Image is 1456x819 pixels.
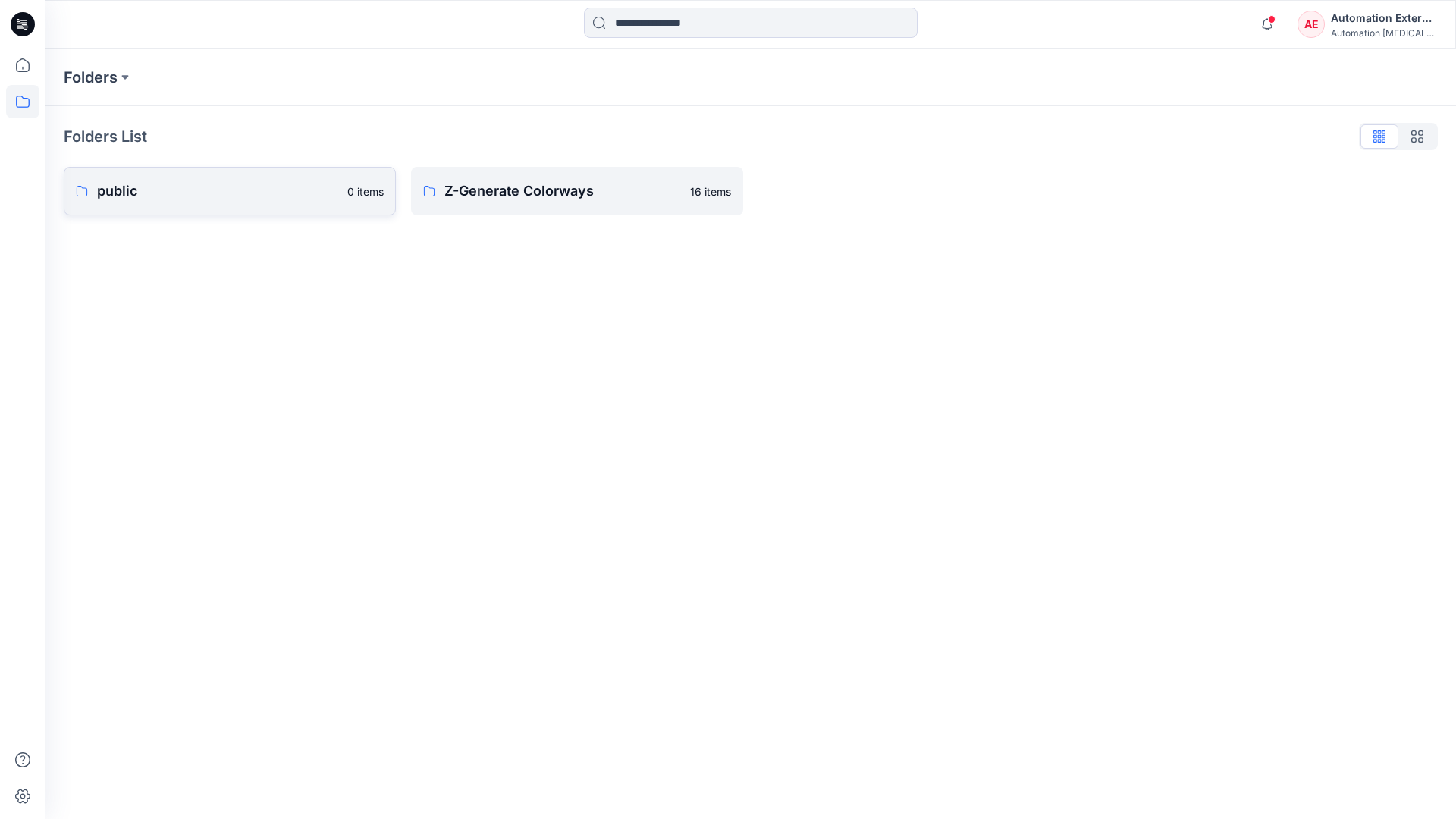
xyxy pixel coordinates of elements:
[690,184,731,199] p: 16 items
[97,180,338,202] p: public
[1331,9,1437,27] div: Automation External
[64,167,396,215] a: public0 items
[347,184,384,199] p: 0 items
[1298,11,1325,38] div: AE
[411,167,743,215] a: Z-Generate Colorways16 items
[64,125,147,148] p: Folders List
[444,180,681,202] p: Z-Generate Colorways
[64,67,118,88] a: Folders
[1331,27,1437,39] div: Automation [MEDICAL_DATA]...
